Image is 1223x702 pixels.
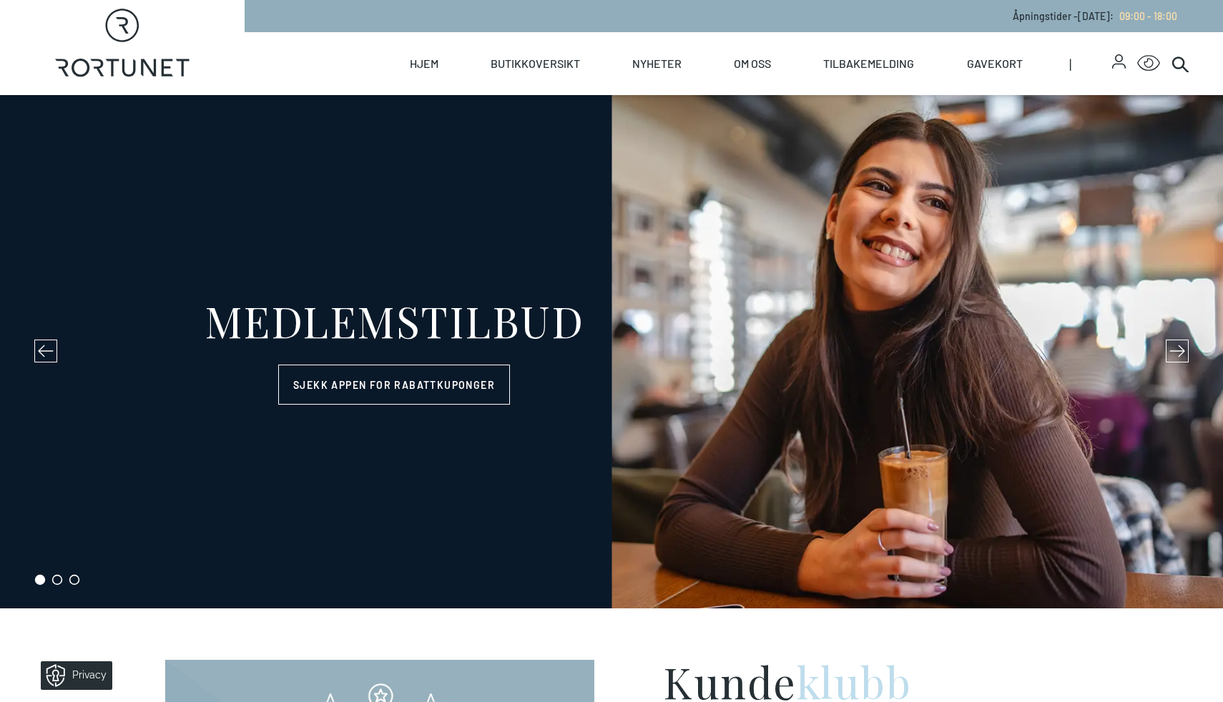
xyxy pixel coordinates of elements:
span: 09:00 - 18:00 [1119,10,1177,22]
a: Hjem [410,32,438,95]
a: Nyheter [632,32,682,95]
a: Gavekort [967,32,1023,95]
p: Åpningstider - [DATE] : [1013,9,1177,24]
a: 09:00 - 18:00 [1114,10,1177,22]
iframe: Manage Preferences [14,656,131,695]
a: Sjekk appen for rabattkuponger [278,365,510,405]
button: Open Accessibility Menu [1137,52,1160,75]
div: MEDLEMSTILBUD [205,299,584,342]
span: | [1069,32,1112,95]
a: Tilbakemelding [823,32,914,95]
a: Om oss [734,32,771,95]
a: Butikkoversikt [491,32,580,95]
